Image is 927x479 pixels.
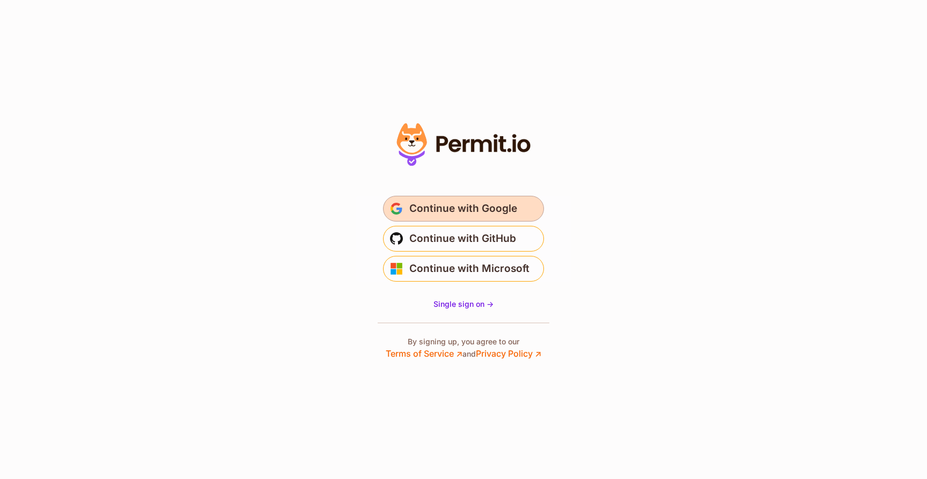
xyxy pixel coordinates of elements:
[386,348,462,359] a: Terms of Service ↗
[409,200,517,217] span: Continue with Google
[409,230,516,247] span: Continue with GitHub
[383,226,544,252] button: Continue with GitHub
[433,299,494,308] span: Single sign on ->
[386,336,541,360] p: By signing up, you agree to our and
[476,348,541,359] a: Privacy Policy ↗
[383,196,544,222] button: Continue with Google
[383,256,544,282] button: Continue with Microsoft
[409,260,529,277] span: Continue with Microsoft
[433,299,494,309] a: Single sign on ->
